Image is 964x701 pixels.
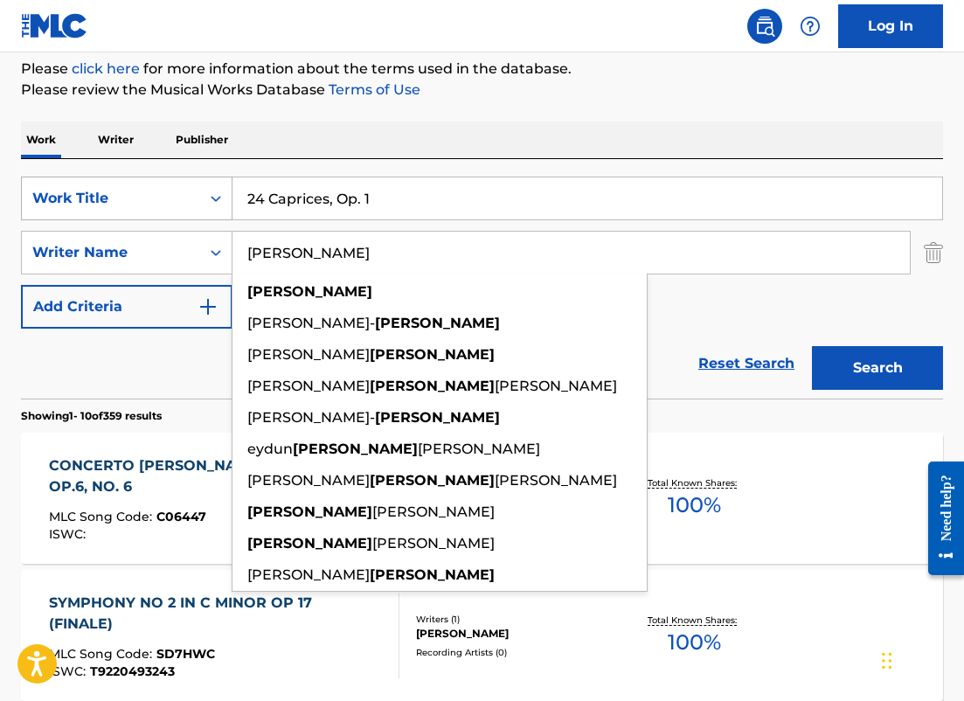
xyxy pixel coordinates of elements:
span: MLC Song Code : [49,509,156,524]
button: Search [812,346,943,390]
img: help [800,16,821,37]
button: Add Criteria [21,285,232,329]
span: [PERSON_NAME] [495,472,617,489]
span: [PERSON_NAME]- [247,315,375,331]
span: [PERSON_NAME] [247,472,370,489]
span: [PERSON_NAME] [372,503,495,520]
p: Total Known Shares: [648,614,741,627]
iframe: Resource Center [915,448,964,588]
img: Delete Criterion [924,231,943,274]
p: Total Known Shares: [648,476,741,489]
p: Showing 1 - 10 of 359 results [21,408,162,424]
form: Search Form [21,177,943,399]
a: CONCERTO [PERSON_NAME] IN F MAJOR, OP.6, NO. 6MLC Song Code:C06447ISWC:Writers (2)[PERSON_NAME], ... [21,433,943,564]
span: [PERSON_NAME] [418,441,540,457]
strong: [PERSON_NAME] [247,503,372,520]
div: Drag [882,635,892,687]
strong: [PERSON_NAME] [293,441,418,457]
span: [PERSON_NAME] [247,566,370,583]
span: [PERSON_NAME] [247,378,370,394]
strong: [PERSON_NAME] [375,315,500,331]
div: SYMPHONY NO 2 IN C MINOR OP 17 (FINALE) [49,593,385,635]
strong: [PERSON_NAME] [375,409,500,426]
p: Work [21,121,61,158]
img: search [754,16,775,37]
strong: [PERSON_NAME] [247,535,372,552]
img: MLC Logo [21,13,88,38]
div: Work Title [32,188,190,209]
span: 100 % [668,489,721,521]
span: MLC Song Code : [49,646,156,662]
p: Please for more information about the terms used in the database. [21,59,943,80]
strong: [PERSON_NAME] [247,283,372,300]
img: 9d2ae6d4665cec9f34b9.svg [198,296,218,317]
span: [PERSON_NAME]- [247,409,375,426]
span: [PERSON_NAME] [372,535,495,552]
strong: [PERSON_NAME] [370,378,495,394]
a: Log In [838,4,943,48]
iframe: Chat Widget [877,617,964,701]
div: [PERSON_NAME] [416,626,619,642]
p: Writer [93,121,139,158]
span: [PERSON_NAME] [495,378,617,394]
span: 100 % [668,627,721,658]
strong: [PERSON_NAME] [370,566,495,583]
strong: [PERSON_NAME] [370,472,495,489]
span: C06447 [156,509,206,524]
a: Reset Search [690,344,803,383]
div: Help [793,9,828,44]
span: ISWC : [49,526,90,542]
span: SD7HWC [156,646,215,662]
span: eydun [247,441,293,457]
a: SYMPHONY NO 2 IN C MINOR OP 17 (FINALE)MLC Song Code:SD7HWCISWC:T9220493243Writers (1)[PERSON_NAM... [21,570,943,701]
div: Writers ( 1 ) [416,613,619,626]
span: ISWC : [49,663,90,679]
a: Terms of Use [325,81,420,98]
p: Please review the Musical Works Database [21,80,943,101]
p: Publisher [170,121,233,158]
div: Writer Name [32,242,190,263]
strong: [PERSON_NAME] [370,346,495,363]
span: [PERSON_NAME] [247,346,370,363]
div: CONCERTO [PERSON_NAME] IN F MAJOR, OP.6, NO. 6 [49,455,385,497]
div: Recording Artists ( 0 ) [416,646,619,659]
span: T9220493243 [90,663,175,679]
a: click here [72,60,140,77]
a: Public Search [747,9,782,44]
